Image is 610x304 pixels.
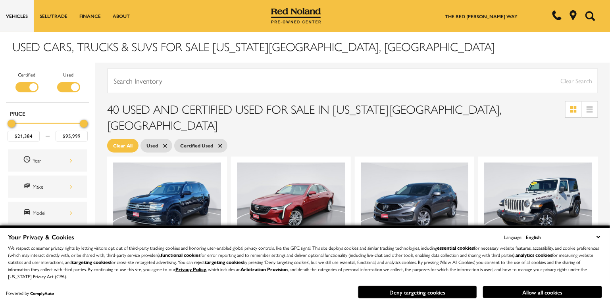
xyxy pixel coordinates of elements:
button: Open the search field [582,0,598,31]
div: Make [33,182,73,191]
span: Model [23,208,33,218]
a: ComplyAuto [30,291,54,296]
a: Privacy Policy [175,266,206,273]
strong: analytics cookies [516,251,552,258]
input: Maximum [56,131,88,141]
img: 2018 Volkswagen Atlas SEL Premium 1 [113,163,223,245]
input: Search Inventory [107,69,598,93]
div: 1 / 2 [361,163,470,245]
span: Year [23,155,33,166]
span: 40 Used and Certified Used for Sale in [US_STATE][GEOGRAPHIC_DATA], [GEOGRAPHIC_DATA] [107,100,502,133]
a: The Red [PERSON_NAME] Way [445,13,518,20]
div: YearYear [8,149,87,172]
img: Red Noland Pre-Owned [271,8,321,24]
button: Allow all cookies [483,286,602,298]
h5: Price [10,110,85,117]
label: Certified [18,71,36,78]
select: Language Select [524,233,602,241]
div: Filter by Vehicle Type [6,71,89,102]
span: Used [146,141,158,151]
img: 2020 Acura RDX Advance Package 1 [361,163,470,245]
div: ModelModel [8,202,87,224]
div: MakeMake [8,176,87,198]
a: Red Noland Pre-Owned [271,11,321,19]
div: Minimum Price [8,120,15,128]
p: We respect consumer privacy rights by letting visitors opt out of third-party tracking cookies an... [8,244,602,280]
strong: targeting cookies [205,258,243,266]
input: Minimum [8,131,40,141]
span: Make [23,182,33,192]
strong: essential cookies [437,244,474,251]
strong: functional cookies [161,251,200,258]
span: Certified Used [180,141,213,151]
div: Powered by [6,291,54,296]
span: Your Privacy & Cookies [8,232,74,241]
div: 1 / 2 [484,163,594,245]
img: 2021 Jeep Wrangler Rubicon 1 [484,163,594,245]
div: Model [33,208,73,217]
span: Clear All [113,141,133,151]
button: Deny targeting cookies [358,286,477,298]
div: Maximum Price [80,120,88,128]
strong: Arbitration Provision [241,266,288,273]
div: Language: [504,235,522,239]
div: 1 / 2 [237,163,346,245]
strong: targeting cookies [72,258,110,266]
div: 1 / 2 [113,163,223,245]
div: Year [33,156,73,165]
div: Price [8,117,88,141]
label: Used [64,71,74,78]
img: 2020 Cadillac CT4 Premium Luxury 1 [237,163,346,245]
